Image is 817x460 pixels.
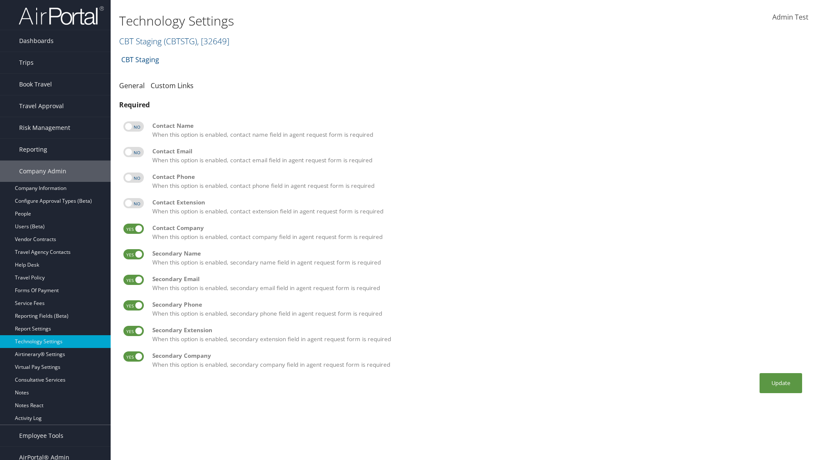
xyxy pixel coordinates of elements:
span: Reporting [19,139,47,160]
label: When this option is enabled, secondary company field in agent request form is required [152,351,804,369]
div: Contact Phone [152,172,804,181]
span: Risk Management [19,117,70,138]
label: When this option is enabled, contact email field in agent request form is required [152,147,804,164]
a: Custom Links [151,81,194,90]
button: Update [760,373,802,393]
div: Required [119,100,808,110]
label: When this option is enabled, contact phone field in agent request form is required [152,172,804,190]
a: Admin Test [772,4,808,31]
div: Contact Email [152,147,804,155]
span: Employee Tools [19,425,63,446]
span: Travel Approval [19,95,64,117]
span: Book Travel [19,74,52,95]
div: Secondary Email [152,275,804,283]
span: Trips [19,52,34,73]
div: Contact Extension [152,198,804,207]
label: When this option is enabled, secondary name field in agent request form is required [152,249,804,267]
label: When this option is enabled, secondary email field in agent request form is required [152,275,804,292]
label: When this option is enabled, secondary phone field in agent request form is required [152,300,804,318]
div: Secondary Company [152,351,804,360]
img: airportal-logo.png [19,6,104,26]
a: CBT Staging [121,51,159,68]
div: Secondary Extension [152,326,804,334]
label: When this option is enabled, contact extension field in agent request form is required [152,198,804,216]
label: When this option is enabled, contact company field in agent request form is required [152,224,804,241]
label: When this option is enabled, secondary extension field in agent request form is required [152,326,804,343]
div: Contact Name [152,121,804,130]
span: Company Admin [19,161,66,182]
div: Secondary Name [152,249,804,258]
a: CBT Staging [119,35,229,47]
span: ( CBTSTG ) [164,35,197,47]
span: Dashboards [19,30,54,52]
div: Secondary Phone [152,300,804,309]
h1: Technology Settings [119,12,579,30]
label: When this option is enabled, contact name field in agent request form is required [152,121,804,139]
a: General [119,81,145,90]
div: Contact Company [152,224,804,232]
span: , [ 32649 ] [197,35,229,47]
span: Admin Test [772,12,808,22]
